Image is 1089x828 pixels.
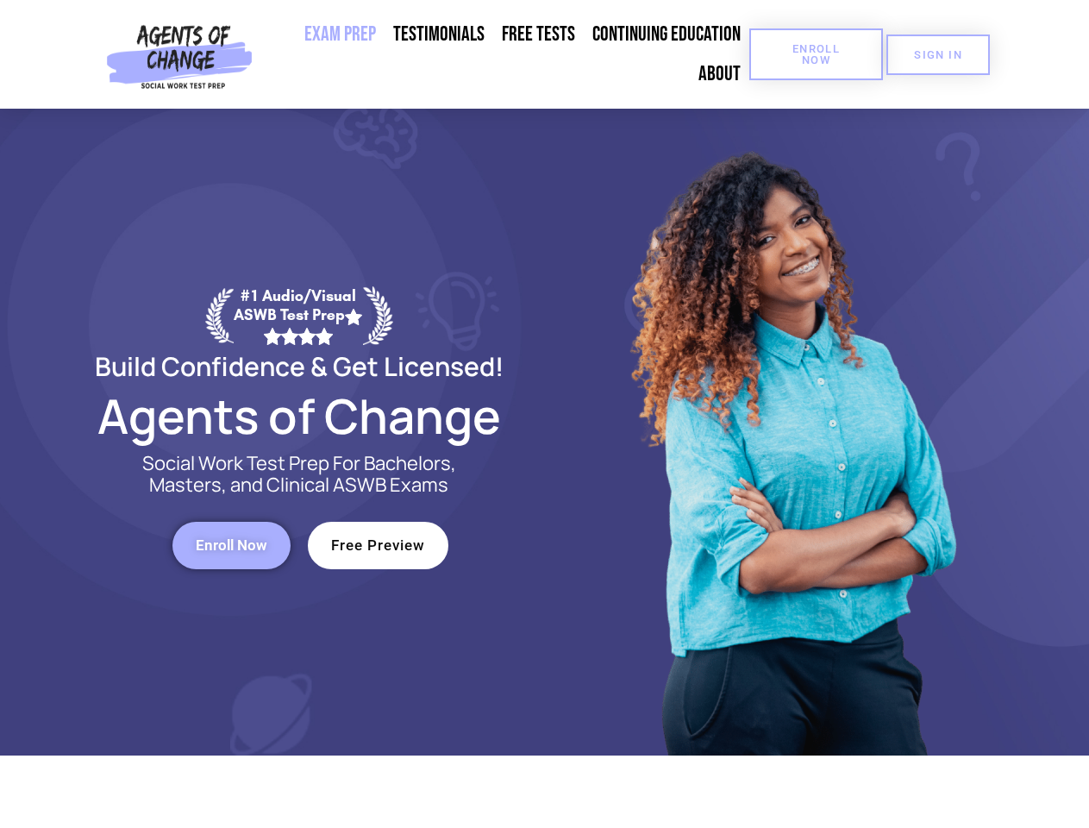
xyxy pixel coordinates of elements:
span: Free Preview [331,538,425,553]
a: Enroll Now [172,522,291,569]
a: Enroll Now [749,28,883,80]
a: SIGN IN [886,34,990,75]
div: #1 Audio/Visual ASWB Test Prep [234,286,363,344]
span: Enroll Now [196,538,267,553]
a: Testimonials [385,15,493,54]
a: Continuing Education [584,15,749,54]
img: Website Image 1 (1) [618,109,963,756]
a: Exam Prep [296,15,385,54]
a: Free Preview [308,522,448,569]
a: About [690,54,749,94]
a: Free Tests [493,15,584,54]
h2: Agents of Change [53,396,545,436]
p: Social Work Test Prep For Bachelors, Masters, and Clinical ASWB Exams [122,453,476,496]
h2: Build Confidence & Get Licensed! [53,354,545,379]
span: Enroll Now [777,43,855,66]
span: SIGN IN [914,49,962,60]
nav: Menu [260,15,749,94]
